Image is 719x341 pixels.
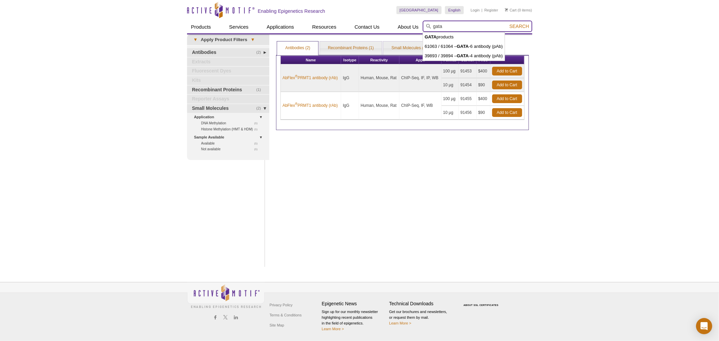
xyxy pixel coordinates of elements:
[201,146,262,152] a: (1)Not available
[322,301,386,307] h4: Epigenetic News
[254,120,261,126] span: (1)
[320,41,382,55] a: Recombinant Proteins (1)
[187,34,270,45] a: ▾Apply Product Filters▾
[268,300,294,310] a: Privacy Policy
[399,64,441,92] td: ChIP-Seq, IF, IP, WB
[383,41,435,55] a: Small Molecules (2)
[507,23,531,29] button: Search
[190,37,201,43] span: ▾
[459,78,477,92] td: 91454
[341,92,359,120] td: IgG
[194,114,266,121] a: Application
[322,309,386,332] p: Sign up for our monthly newsletter highlighting recent publications in the field of epigenetics.
[341,56,359,64] th: Isotype
[187,282,265,310] img: Active Motif,
[295,102,297,106] sup: ®
[399,92,441,120] td: ChIP-Seq, IF, WB
[442,64,459,78] td: 100 µg
[389,309,453,326] p: Get our brochures and newsletters, or request them by mail.
[505,8,517,12] a: Cart
[509,24,529,29] span: Search
[359,64,399,92] td: Human, Mouse, Rat
[459,92,477,106] td: 91455
[696,318,712,334] div: Open Intercom Messenger
[201,126,262,132] a: (1)Histone Methylation (HMT & HDM)
[477,64,490,78] td: $400
[254,141,261,146] span: (1)
[268,320,286,330] a: Site Map
[258,8,325,14] h2: Enabling Epigenetics Research
[492,81,522,89] a: Add to Cart
[484,8,498,12] a: Register
[201,120,262,126] a: (1)DNA Methylation
[459,106,477,120] td: 91456
[423,21,532,32] input: Keyword, Cat. No.
[322,327,344,331] a: Learn More >
[445,6,464,14] a: English
[254,126,261,132] span: (1)
[187,58,270,66] a: Extracts
[492,108,522,117] a: Add to Cart
[482,6,483,14] li: |
[442,78,459,92] td: 10 µg
[187,104,270,113] a: (2)Small Molecules
[459,64,477,78] td: 91453
[225,21,253,33] a: Services
[341,64,359,92] td: IgG
[351,21,384,33] a: Contact Us
[477,92,490,106] td: $400
[442,92,459,106] td: 100 µg
[492,94,522,103] a: Add to Cart
[463,304,499,306] a: ABOUT SSL CERTIFICATES
[423,32,505,42] li: products
[389,301,453,307] h4: Technical Downloads
[187,48,270,57] a: (2)Antibodies
[389,321,412,325] a: Learn More >
[187,95,270,103] a: Reporter Assays
[295,74,297,78] sup: ®
[281,56,341,64] th: Name
[394,21,423,33] a: About Us
[359,92,399,120] td: Human, Mouse, Rat
[282,75,338,81] a: AbFlex®PRMT1 antibody (rAb)
[201,141,262,146] a: (1)Available
[423,51,505,61] li: 39893 / 39894 – -4 antibody (pAb)
[457,44,469,49] strong: GATA
[442,106,459,120] td: 10 µg
[277,41,318,55] a: Antibodies (2)
[477,78,490,92] td: $90
[187,67,270,75] a: Fluorescent Dyes
[423,42,505,51] li: 61063 / 61064 – -6 antibody (pAb)
[396,6,442,14] a: [GEOGRAPHIC_DATA]
[256,48,265,57] span: (2)
[256,104,265,113] span: (2)
[457,53,469,58] strong: GATA
[187,21,215,33] a: Products
[425,34,437,39] strong: GATA
[194,134,266,141] a: Sample Available
[268,310,303,320] a: Terms & Conditions
[399,56,441,64] th: Appl.
[282,102,338,108] a: AbFlex®PRMT1 antibody (rAb)
[254,146,261,152] span: (1)
[457,294,507,309] table: Click to Verify - This site chose Symantec SSL for secure e-commerce and confidential communicati...
[187,86,270,94] a: (1)Recombinant Proteins
[187,76,270,85] a: Kits
[256,86,265,94] span: (1)
[471,8,480,12] a: Login
[505,8,508,11] img: Your Cart
[492,67,522,75] a: Add to Cart
[477,106,490,120] td: $90
[247,37,258,43] span: ▾
[263,21,298,33] a: Applications
[308,21,340,33] a: Resources
[505,6,532,14] li: (0 items)
[359,56,399,64] th: Reactivity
